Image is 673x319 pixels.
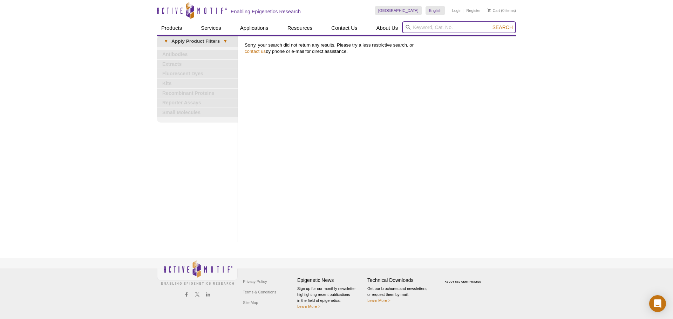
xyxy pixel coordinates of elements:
a: contact us [245,49,266,54]
a: Services [197,21,225,35]
a: [GEOGRAPHIC_DATA] [375,6,422,15]
div: Open Intercom Messenger [649,295,666,312]
a: Antibodies [157,50,238,59]
a: English [426,6,445,15]
span: Search [492,25,513,30]
a: Learn More > [367,298,390,303]
a: ABOUT SSL CERTIFICATES [445,280,481,283]
a: Learn More > [297,304,320,308]
a: Applications [236,21,273,35]
a: ▾Apply Product Filters▾ [157,36,238,47]
a: Recombinant Proteins [157,89,238,98]
p: Get our brochures and newsletters, or request them by mail. [367,286,434,304]
a: Cart [488,8,500,13]
h4: Technical Downloads [367,277,434,283]
h4: Epigenetic News [297,277,364,283]
p: Sorry, your search did not return any results. Please try a less restrictive search, or by phone ... [245,42,512,55]
a: Resources [283,21,317,35]
a: Small Molecules [157,108,238,117]
a: Fluorescent Dyes [157,69,238,78]
button: Search [490,24,515,30]
a: Kits [157,79,238,88]
a: Privacy Policy [241,276,268,287]
a: Login [452,8,462,13]
p: Sign up for our monthly newsletter highlighting recent publications in the field of epigenetics. [297,286,364,310]
li: | [463,6,464,15]
a: Register [466,8,481,13]
a: Products [157,21,186,35]
a: Terms & Conditions [241,287,278,297]
a: Site Map [241,297,260,308]
input: Keyword, Cat. No. [402,21,516,33]
h2: Enabling Epigenetics Research [231,8,301,15]
li: (0 items) [488,6,516,15]
a: Extracts [157,60,238,69]
span: ▾ [220,38,231,44]
img: Active Motif, [157,258,238,286]
a: Reporter Assays [157,98,238,108]
span: ▾ [161,38,171,44]
img: Your Cart [488,8,491,12]
table: Click to Verify - This site chose Symantec SSL for secure e-commerce and confidential communicati... [437,270,490,286]
a: Contact Us [327,21,361,35]
a: About Us [372,21,402,35]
